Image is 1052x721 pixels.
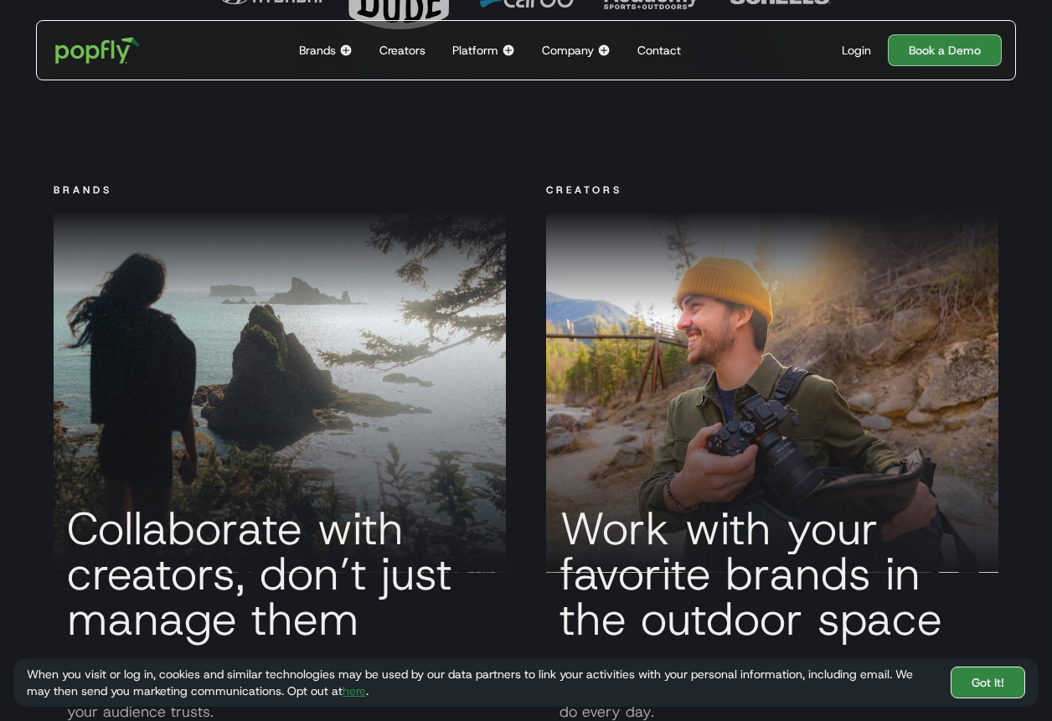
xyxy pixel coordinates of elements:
a: here [343,683,366,698]
div: Creators [379,42,425,59]
a: Book a Demo [888,34,1002,66]
a: Got It! [951,667,1025,698]
div: Contact [637,42,681,59]
h3: Work with your favorite brands in the outdoor space [546,506,998,641]
a: Contact [631,21,688,80]
a: home [44,25,152,75]
div: Brands [299,42,336,59]
div: Platform [452,42,498,59]
div: Creators [546,182,622,198]
a: Login [835,42,878,59]
a: Creators [373,21,432,80]
div: BRANDS [54,182,112,198]
div: Login [842,42,871,59]
div: When you visit or log in, cookies and similar technologies may be used by our data partners to li... [27,666,937,699]
div: Company [542,42,594,59]
h3: Collaborate with creators, don’t just manage them [54,506,506,641]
